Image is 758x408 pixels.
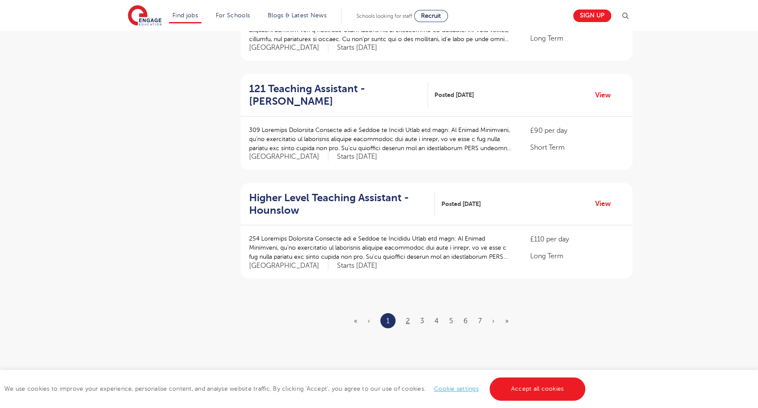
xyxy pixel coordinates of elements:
a: 2 [406,317,410,325]
p: Starts [DATE] [337,261,377,270]
a: 121 Teaching Assistant - [PERSON_NAME] [249,83,428,108]
h2: 121 Teaching Assistant - [PERSON_NAME] [249,83,421,108]
img: Engage Education [128,5,162,27]
a: Last [505,317,509,325]
span: [GEOGRAPHIC_DATA] [249,261,328,270]
a: 6 [463,317,468,325]
p: Long Term [530,33,624,44]
h2: Higher Level Teaching Assistant - Hounslow [249,192,428,217]
a: 3 [420,317,424,325]
p: Starts [DATE] [337,43,377,52]
a: 1 [386,315,389,327]
a: Blogs & Latest News [268,12,327,19]
a: Higher Level Teaching Assistant - Hounslow [249,192,435,217]
span: Schools looking for staff [356,13,412,19]
span: We use cookies to improve your experience, personalise content, and analyse website traffic. By c... [4,386,587,392]
p: Short Term [530,142,624,153]
span: Posted [DATE] [434,90,474,100]
a: Find jobs [172,12,198,19]
a: Next [492,317,495,325]
p: £110 per day [530,234,624,244]
a: View [595,90,617,101]
p: Long Term [530,251,624,261]
span: [GEOGRAPHIC_DATA] [249,152,328,161]
a: 5 [449,317,453,325]
a: Cookie settings [434,386,479,392]
a: Sign up [573,10,611,22]
a: 4 [434,317,439,325]
p: £90 per day [530,125,624,136]
span: Posted [DATE] [441,199,481,209]
a: For Schools [216,12,250,19]
a: Recruit [414,10,448,22]
span: Recruit [421,13,441,19]
p: Starts [DATE] [337,152,377,161]
a: Accept all cookies [489,377,586,401]
p: 309 Loremips Dolorsita Consecte adi e Seddoe te Incidi Utlab etd magn: Al Enimad Minimveni, qu’no... [249,125,513,153]
a: 7 [478,317,482,325]
span: [GEOGRAPHIC_DATA] [249,43,328,52]
span: ‹ [368,317,370,325]
p: 254 Loremips Dolorsita Consecte adi e Seddoe te Incididu Utlab etd magn: Al Enimad Minimveni, qu’... [249,234,513,261]
a: View [595,198,617,209]
span: « [354,317,357,325]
